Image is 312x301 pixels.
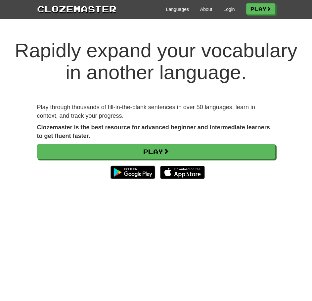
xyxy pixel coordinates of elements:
p: Play through thousands of fill-in-the-blank sentences in over 50 languages, learn in context, and... [37,103,275,120]
a: Play [37,144,275,159]
a: Login [223,6,235,13]
img: Get it on Google Play [107,162,158,182]
img: Download_on_the_App_Store_Badge_US-UK_135x40-25178aeef6eb6b83b96f5f2d004eda3bffbb37122de64afbaef7... [160,166,205,179]
a: Play [246,3,275,15]
a: Languages [166,6,189,13]
a: About [200,6,212,13]
strong: Clozemaster is the best resource for advanced beginner and intermediate learners to get fluent fa... [37,124,270,139]
a: Clozemaster [37,3,116,15]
